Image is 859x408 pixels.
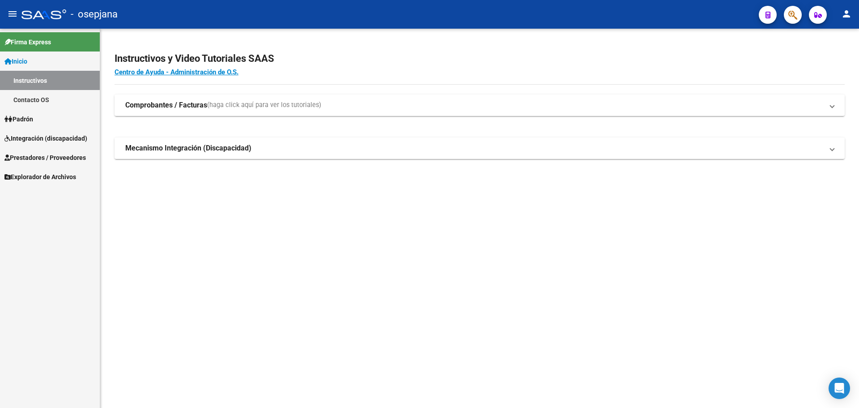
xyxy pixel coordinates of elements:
[115,68,238,76] a: Centro de Ayuda - Administración de O.S.
[829,378,850,399] div: Open Intercom Messenger
[125,143,251,153] strong: Mecanismo Integración (Discapacidad)
[4,56,27,66] span: Inicio
[207,100,321,110] span: (haga click aquí para ver los tutoriales)
[841,9,852,19] mat-icon: person
[4,37,51,47] span: Firma Express
[115,137,845,159] mat-expansion-panel-header: Mecanismo Integración (Discapacidad)
[125,100,207,110] strong: Comprobantes / Facturas
[4,114,33,124] span: Padrón
[4,172,76,182] span: Explorador de Archivos
[4,133,87,143] span: Integración (discapacidad)
[71,4,118,24] span: - osepjana
[115,50,845,67] h2: Instructivos y Video Tutoriales SAAS
[4,153,86,163] span: Prestadores / Proveedores
[7,9,18,19] mat-icon: menu
[115,94,845,116] mat-expansion-panel-header: Comprobantes / Facturas(haga click aquí para ver los tutoriales)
